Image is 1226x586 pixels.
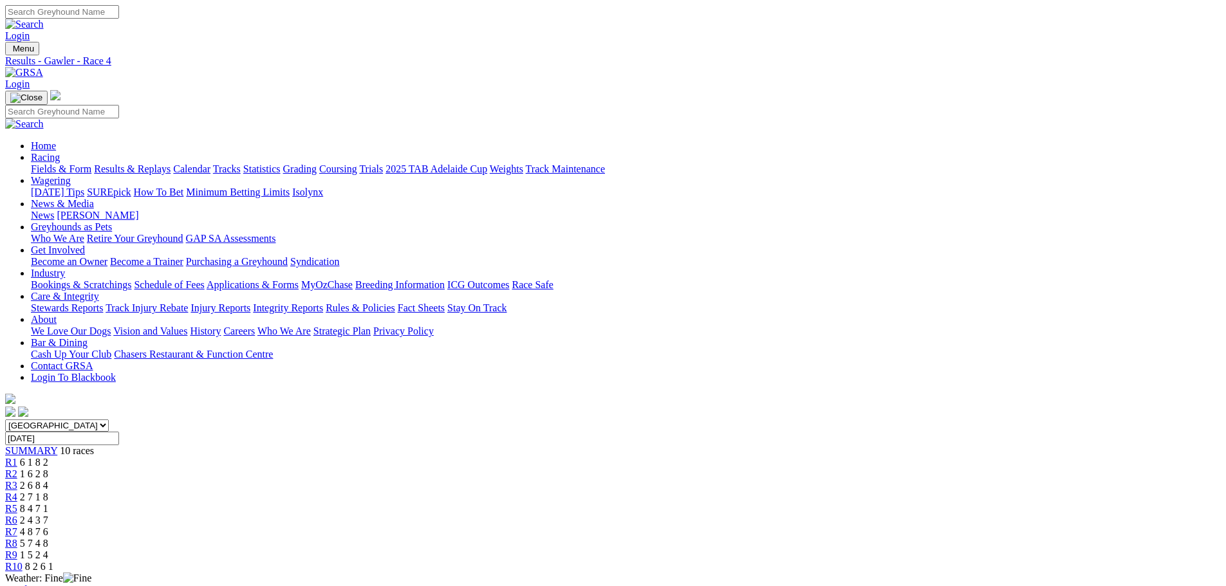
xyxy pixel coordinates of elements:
a: Wagering [31,175,71,186]
a: Home [31,140,56,151]
a: Injury Reports [190,302,250,313]
span: 1 5 2 4 [20,549,48,560]
a: [PERSON_NAME] [57,210,138,221]
div: Results - Gawler - Race 4 [5,55,1221,67]
a: Fields & Form [31,163,91,174]
img: logo-grsa-white.png [50,90,60,100]
div: Racing [31,163,1221,175]
span: 1 6 2 8 [20,468,48,479]
a: We Love Our Dogs [31,325,111,336]
a: Cash Up Your Club [31,349,111,360]
a: Industry [31,268,65,279]
div: About [31,325,1221,337]
a: Calendar [173,163,210,174]
a: Race Safe [512,279,553,290]
a: Trials [359,163,383,174]
span: Weather: Fine [5,572,91,583]
button: Toggle navigation [5,91,48,105]
a: Strategic Plan [313,325,371,336]
img: facebook.svg [5,407,15,417]
img: twitter.svg [18,407,28,417]
a: Stewards Reports [31,302,103,313]
a: R9 [5,549,17,560]
a: Login [5,78,30,89]
img: GRSA [5,67,43,78]
a: R1 [5,457,17,468]
div: Wagering [31,187,1221,198]
a: R7 [5,526,17,537]
div: Greyhounds as Pets [31,233,1221,244]
a: Care & Integrity [31,291,99,302]
a: Retire Your Greyhound [87,233,183,244]
a: Stay On Track [447,302,506,313]
a: [DATE] Tips [31,187,84,197]
span: Menu [13,44,34,53]
span: 2 7 1 8 [20,491,48,502]
a: Syndication [290,256,339,267]
span: R6 [5,515,17,526]
a: Purchasing a Greyhound [186,256,288,267]
a: R5 [5,503,17,514]
a: R8 [5,538,17,549]
span: 10 races [60,445,94,456]
span: 8 4 7 1 [20,503,48,514]
a: Schedule of Fees [134,279,204,290]
a: SUREpick [87,187,131,197]
a: GAP SA Assessments [186,233,276,244]
a: Isolynx [292,187,323,197]
a: Chasers Restaurant & Function Centre [114,349,273,360]
a: Results & Replays [94,163,171,174]
a: Track Injury Rebate [106,302,188,313]
a: Who We Are [31,233,84,244]
div: News & Media [31,210,1221,221]
a: Coursing [319,163,357,174]
a: Racing [31,152,60,163]
a: MyOzChase [301,279,353,290]
a: History [190,325,221,336]
a: Vision and Values [113,325,187,336]
a: About [31,314,57,325]
input: Search [5,105,119,118]
a: News [31,210,54,221]
div: Bar & Dining [31,349,1221,360]
a: Weights [490,163,523,174]
img: Close [10,93,42,103]
a: Privacy Policy [373,325,434,336]
span: R2 [5,468,17,479]
a: Careers [223,325,255,336]
input: Select date [5,432,119,445]
a: 2025 TAB Adelaide Cup [385,163,487,174]
a: Statistics [243,163,281,174]
span: 5 7 4 8 [20,538,48,549]
a: R10 [5,561,23,572]
a: Fact Sheets [398,302,445,313]
img: Search [5,118,44,130]
a: Track Maintenance [526,163,605,174]
img: Search [5,19,44,30]
div: Get Involved [31,256,1221,268]
button: Toggle navigation [5,42,39,55]
a: Bookings & Scratchings [31,279,131,290]
a: News & Media [31,198,94,209]
a: SUMMARY [5,445,57,456]
span: R3 [5,480,17,491]
a: Get Involved [31,244,85,255]
a: ICG Outcomes [447,279,509,290]
a: Bar & Dining [31,337,88,348]
a: R4 [5,491,17,502]
span: 6 1 8 2 [20,457,48,468]
span: 2 4 3 7 [20,515,48,526]
a: Tracks [213,163,241,174]
img: logo-grsa-white.png [5,394,15,404]
a: Breeding Information [355,279,445,290]
input: Search [5,5,119,19]
span: 2 6 8 4 [20,480,48,491]
a: Minimum Betting Limits [186,187,290,197]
